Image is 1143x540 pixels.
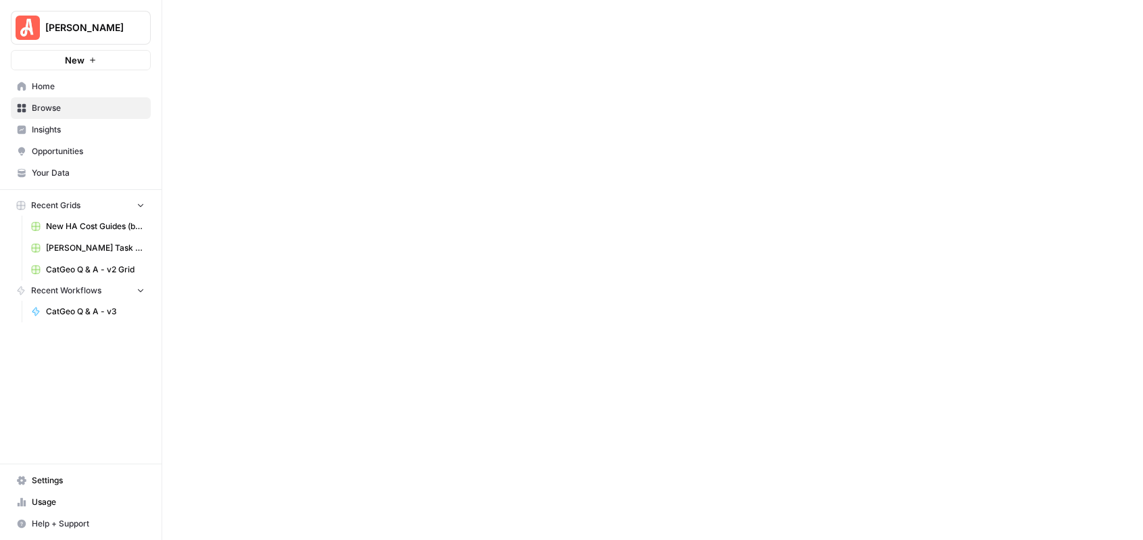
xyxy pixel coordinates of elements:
span: [PERSON_NAME] [45,21,127,34]
span: Your Data [32,167,145,179]
span: [PERSON_NAME] Task Tail New/ Update CG w/ Internal Links [46,242,145,254]
a: CatGeo Q & A - v2 Grid [25,259,151,280]
span: New [65,53,84,67]
button: Workspace: Angi [11,11,151,45]
button: Recent Grids [11,195,151,216]
button: New [11,50,151,70]
a: CatGeo Q & A - v3 [25,301,151,322]
a: Opportunities [11,141,151,162]
a: Settings [11,470,151,491]
img: Angi Logo [16,16,40,40]
span: Recent Grids [31,199,80,212]
span: Browse [32,102,145,114]
button: Recent Workflows [11,280,151,301]
a: New HA Cost Guides (based on [PERSON_NAME] Cost Guides) [25,216,151,237]
a: Insights [11,119,151,141]
span: Help + Support [32,518,145,530]
a: [PERSON_NAME] Task Tail New/ Update CG w/ Internal Links [25,237,151,259]
span: Opportunities [32,145,145,157]
span: Insights [32,124,145,136]
span: CatGeo Q & A - v3 [46,305,145,318]
button: Help + Support [11,513,151,535]
a: Browse [11,97,151,119]
span: Home [32,80,145,93]
a: Usage [11,491,151,513]
a: Home [11,76,151,97]
span: New HA Cost Guides (based on [PERSON_NAME] Cost Guides) [46,220,145,232]
span: Usage [32,496,145,508]
span: CatGeo Q & A - v2 Grid [46,264,145,276]
a: Your Data [11,162,151,184]
span: Settings [32,474,145,487]
span: Recent Workflows [31,285,101,297]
